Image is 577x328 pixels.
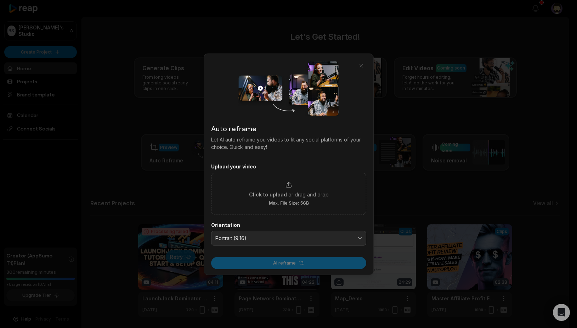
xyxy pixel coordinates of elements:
span: Max. File Size: 5GB [268,200,309,206]
span: or drag and drop [288,190,328,198]
p: Let AI auto reframe you videos to fit any social platforms of your choice. Quick and easy! [211,135,366,150]
h2: Auto reframe [211,123,366,133]
button: Portrait (9:16) [211,230,366,245]
span: Portrait (9:16) [215,235,352,241]
label: Upload your video [211,163,366,169]
img: auto_reframe_dialog.png [238,61,339,116]
span: Click to upload [249,190,287,198]
label: Orientation [211,222,366,228]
